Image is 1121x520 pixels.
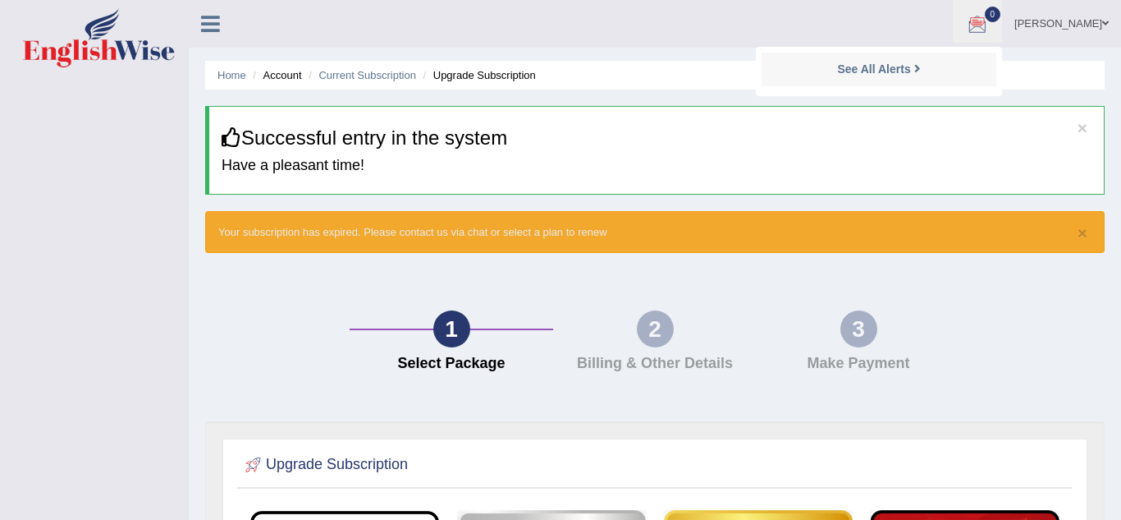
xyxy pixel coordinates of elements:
[241,453,408,477] h2: Upgrade Subscription
[840,311,877,347] div: 3
[249,67,301,83] li: Account
[833,60,924,78] a: See All Alerts
[358,356,545,372] h4: Select Package
[419,67,536,83] li: Upgrade Subscription
[222,158,1091,174] h4: Have a pleasant time!
[765,356,952,372] h4: Make Payment
[217,69,246,81] a: Home
[1078,224,1087,242] button: ×
[433,311,470,347] div: 1
[561,356,748,372] h4: Billing & Other Details
[222,127,1091,149] h3: Successful entry in the system
[318,69,416,81] a: Current Subscription
[205,211,1105,253] div: Your subscription has expired. Please contact us via chat or select a plan to renew
[637,311,674,347] div: 2
[1078,119,1087,136] button: ×
[985,7,1001,22] span: 0
[837,62,910,76] strong: See All Alerts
